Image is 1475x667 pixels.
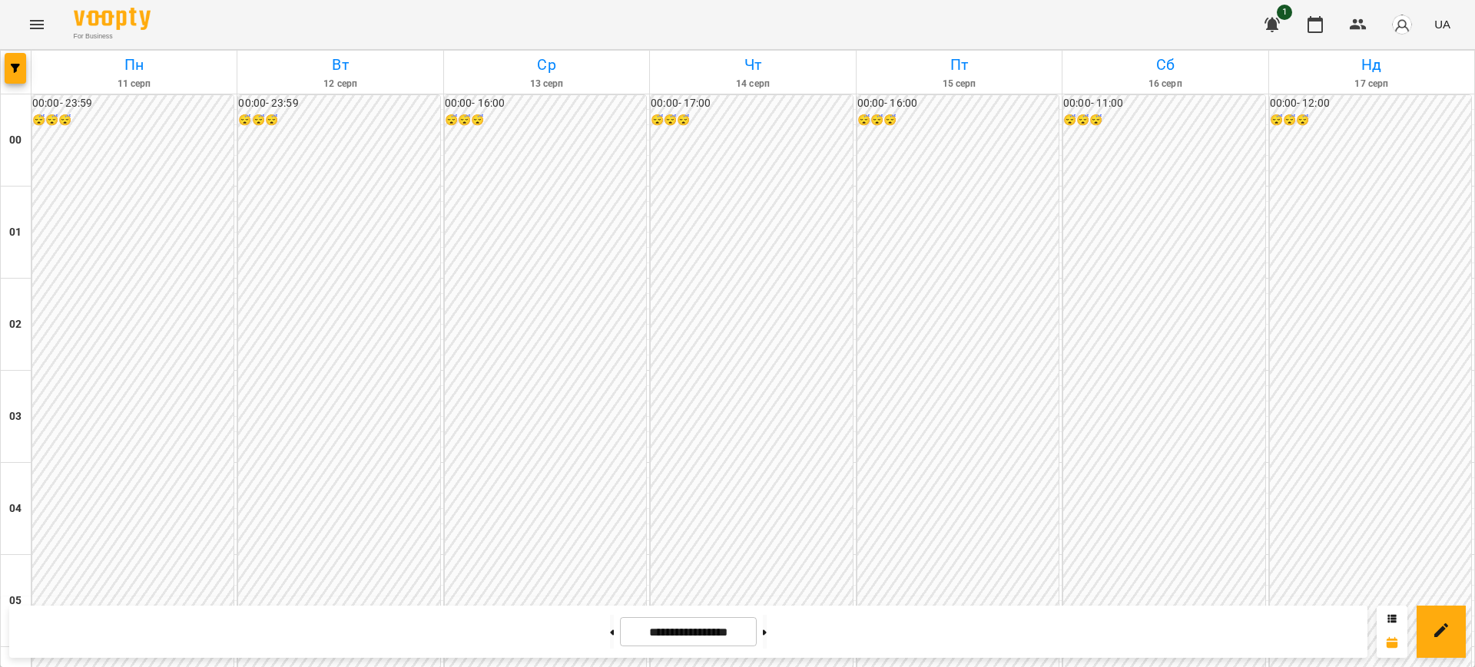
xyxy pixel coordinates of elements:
h6: 00:00 - 11:00 [1063,95,1265,112]
h6: 03 [9,408,22,425]
h6: Ср [446,53,647,77]
h6: Пт [859,53,1059,77]
span: For Business [74,31,151,41]
h6: 17 серп [1271,77,1472,91]
h6: 00:00 - 23:59 [32,95,234,112]
h6: Вт [240,53,440,77]
h6: 01 [9,224,22,241]
h6: 12 серп [240,77,440,91]
img: Voopty Logo [74,8,151,30]
span: 1 [1277,5,1292,20]
h6: 15 серп [859,77,1059,91]
h6: 😴😴😴 [445,112,646,129]
h6: 😴😴😴 [651,112,852,129]
img: avatar_s.png [1391,14,1413,35]
h6: 00:00 - 17:00 [651,95,852,112]
h6: 16 серп [1065,77,1265,91]
h6: 02 [9,316,22,333]
h6: 00 [9,132,22,149]
h6: 😴😴😴 [238,112,439,129]
h6: Сб [1065,53,1265,77]
button: UA [1428,10,1457,38]
h6: 13 серп [446,77,647,91]
h6: 14 серп [652,77,853,91]
h6: Пн [34,53,234,77]
h6: 00:00 - 23:59 [238,95,439,112]
h6: 05 [9,593,22,609]
h6: Нд [1271,53,1472,77]
span: UA [1434,16,1450,32]
h6: 04 [9,500,22,517]
h6: 😴😴😴 [1270,112,1471,129]
h6: 00:00 - 16:00 [857,95,1059,112]
h6: 😴😴😴 [32,112,234,129]
h6: 00:00 - 16:00 [445,95,646,112]
h6: 😴😴😴 [1063,112,1265,129]
h6: 00:00 - 12:00 [1270,95,1471,112]
h6: Чт [652,53,853,77]
h6: 😴😴😴 [857,112,1059,129]
button: Menu [18,6,55,43]
h6: 11 серп [34,77,234,91]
